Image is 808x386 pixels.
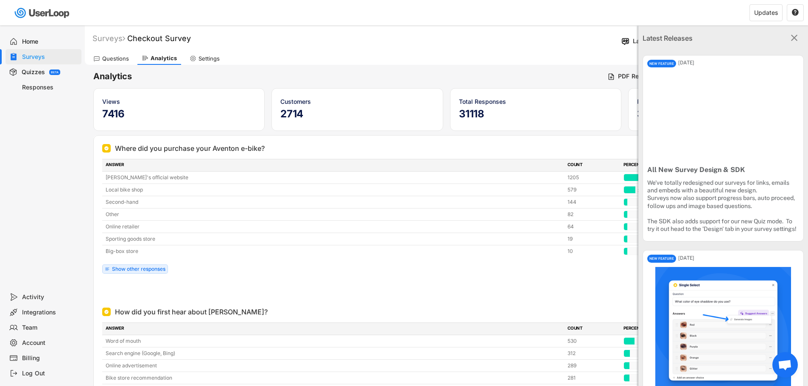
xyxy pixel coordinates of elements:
[106,325,562,333] div: ANSWER
[568,174,618,181] div: 1205
[22,293,78,301] div: Activity
[626,236,665,243] div: 0.9%
[106,174,562,181] div: [PERSON_NAME]'s official website
[22,339,78,347] div: Account
[106,223,562,230] div: Online retailer
[22,369,78,378] div: Log Out
[626,362,665,370] div: 13.7%
[647,166,799,175] div: All New Survey Design & SDK
[280,97,434,106] div: Customers
[568,247,618,255] div: 10
[568,362,618,369] div: 289
[626,186,665,194] div: 27.53%
[22,53,78,61] div: Surveys
[106,337,562,345] div: Word of mouth
[568,198,618,206] div: 144
[626,174,665,182] div: 57.3%
[788,33,800,44] button: 
[772,352,798,378] div: Open chat
[647,255,676,262] div: NEW FEATURE
[13,4,73,22] img: userloop-logo-01.svg
[623,325,666,333] div: PERCENTAGE
[618,72,652,80] div: PDF Report
[568,325,618,333] div: COUNT
[626,199,665,206] div: 6.85%
[621,37,630,46] img: Language%20Icon.svg
[626,248,665,255] div: 0.48%
[102,55,129,62] div: Questions
[626,338,665,345] div: 25.13%
[626,375,665,382] div: 13.32%
[459,97,612,106] div: Total Responses
[102,108,256,120] h5: 7416
[568,337,618,345] div: 530
[626,350,665,358] div: 14.79%
[568,374,618,382] div: 281
[106,350,562,357] div: Search engine (Google, Bing)
[568,161,618,169] div: COUNT
[792,8,799,16] text: 
[22,324,78,332] div: Team
[22,38,78,46] div: Home
[626,211,665,219] div: 3.9%
[106,374,562,382] div: Bike store recommendation
[93,71,601,82] h6: Analytics
[623,161,666,169] div: PERCENTAGE
[647,179,799,233] div: We've totally redesigned our surveys for links, emails and embeds with a beautiful new design. Su...
[22,68,45,76] div: Quizzes
[791,32,798,43] text: 
[647,60,676,67] div: NEW FEATURE
[102,97,256,106] div: Views
[51,71,59,74] div: BETA
[106,198,562,206] div: Second-hand
[22,354,78,362] div: Billing
[568,350,618,357] div: 312
[106,362,562,369] div: Online advertisement
[568,211,618,218] div: 82
[678,255,803,261] div: [DATE]
[104,309,109,314] img: Single Select
[151,55,177,62] div: Analytics
[791,9,799,17] button: 
[104,146,109,151] img: Single Select
[459,108,612,120] h5: 31118
[106,186,562,194] div: Local bike shop
[22,83,78,92] div: Responses
[678,60,803,65] div: [DATE]
[568,235,618,243] div: 19
[626,223,665,231] div: 3.04%
[637,97,791,106] div: Response Rate
[112,267,165,272] div: Show other responses
[568,223,618,230] div: 64
[643,33,753,43] div: Latest Releases
[199,55,220,62] div: Settings
[106,247,562,255] div: Big-box store
[92,33,125,43] div: Surveys
[280,108,434,120] h5: 2714
[106,211,562,218] div: Other
[633,37,666,45] div: Languages
[115,143,265,153] div: Where did you purchase your Aventon e-bike?
[754,10,778,16] div: Updates
[568,186,618,194] div: 579
[127,34,191,43] font: Checkout Survey
[115,307,268,317] div: How did you first hear about [PERSON_NAME]?
[637,108,791,120] h5: 37%
[106,235,562,243] div: Sporting goods store
[106,161,562,169] div: ANSWER
[22,308,78,317] div: Integrations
